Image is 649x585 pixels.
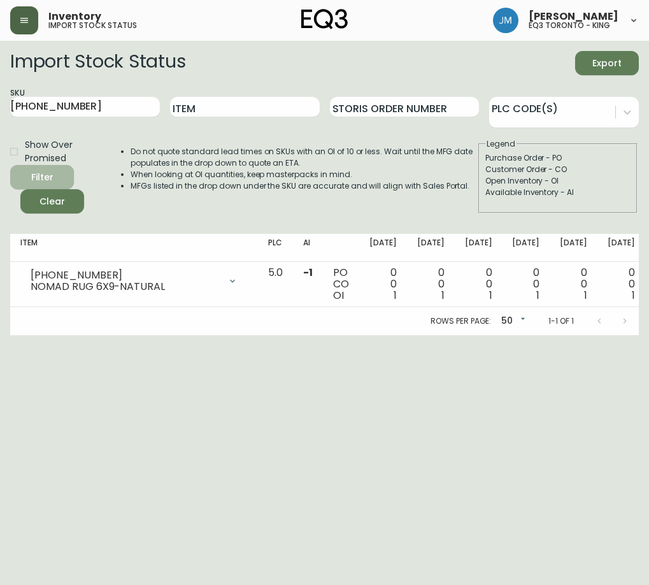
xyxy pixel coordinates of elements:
[441,288,445,303] span: 1
[31,281,220,292] div: NOMAD RUG 6X9-NATURAL
[31,194,74,210] span: Clear
[131,169,477,180] li: When looking at OI quantities, keep masterpacks in mind.
[485,164,631,175] div: Customer Order - CO
[431,315,491,327] p: Rows per page:
[632,288,635,303] span: 1
[485,152,631,164] div: Purchase Order - PO
[301,9,348,29] img: logo
[485,187,631,198] div: Available Inventory - AI
[31,270,220,281] div: [PHONE_NUMBER]
[529,11,618,22] span: [PERSON_NAME]
[407,234,455,262] th: [DATE]
[25,138,95,165] span: Show Over Promised
[548,315,574,327] p: 1-1 of 1
[550,234,597,262] th: [DATE]
[131,180,477,192] li: MFGs listed in the drop down under the SKU are accurate and will align with Sales Portal.
[131,146,477,169] li: Do not quote standard lead times on SKUs with an OI of 10 or less. Wait until the MFG date popula...
[293,234,323,262] th: AI
[536,288,539,303] span: 1
[20,189,84,213] button: Clear
[48,11,101,22] span: Inventory
[20,267,248,295] div: [PHONE_NUMBER]NOMAD RUG 6X9-NATURAL
[496,311,528,332] div: 50
[394,288,397,303] span: 1
[10,51,185,75] h2: Import Stock Status
[333,267,349,301] div: PO CO
[455,234,503,262] th: [DATE]
[597,234,645,262] th: [DATE]
[48,22,137,29] h5: import stock status
[575,51,639,75] button: Export
[258,234,293,262] th: PLC
[359,234,407,262] th: [DATE]
[529,22,610,29] h5: eq3 toronto - king
[493,8,518,33] img: b88646003a19a9f750de19192e969c24
[10,165,74,189] button: Filter
[10,234,258,262] th: Item
[502,234,550,262] th: [DATE]
[333,288,344,303] span: OI
[489,288,492,303] span: 1
[485,175,631,187] div: Open Inventory - OI
[303,265,313,280] span: -1
[584,288,587,303] span: 1
[465,267,492,301] div: 0 0
[512,267,539,301] div: 0 0
[258,262,293,307] td: 5.0
[560,267,587,301] div: 0 0
[608,267,635,301] div: 0 0
[585,55,629,71] span: Export
[369,267,397,301] div: 0 0
[485,138,517,150] legend: Legend
[417,267,445,301] div: 0 0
